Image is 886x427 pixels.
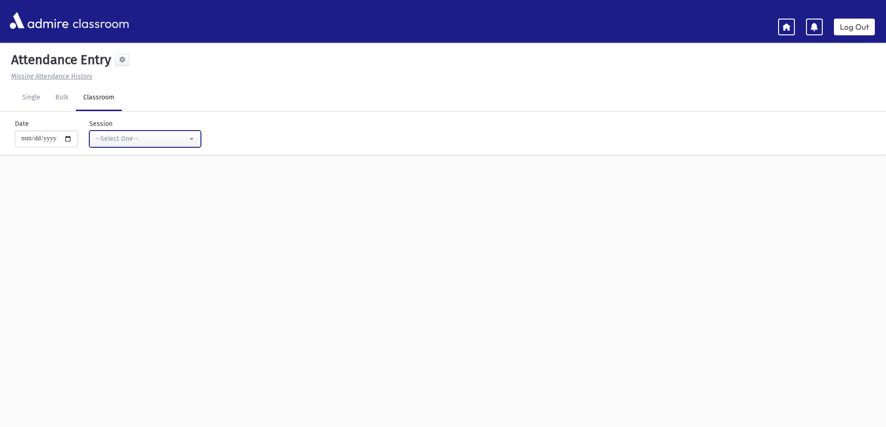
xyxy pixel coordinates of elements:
u: Missing Attendance History [11,72,93,80]
a: Bulk [48,85,76,111]
a: Classroom [76,85,122,111]
img: AdmirePro [7,10,71,31]
label: Date [15,119,29,129]
div: --Select One-- [95,134,187,144]
a: Log Out [834,19,875,35]
a: Missing Attendance History [7,72,93,80]
a: Single [15,85,48,111]
button: --Select One-- [89,131,201,147]
label: Session [89,119,113,129]
h5: Attendance Entry [7,52,111,68]
span: classroom [71,8,129,33]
